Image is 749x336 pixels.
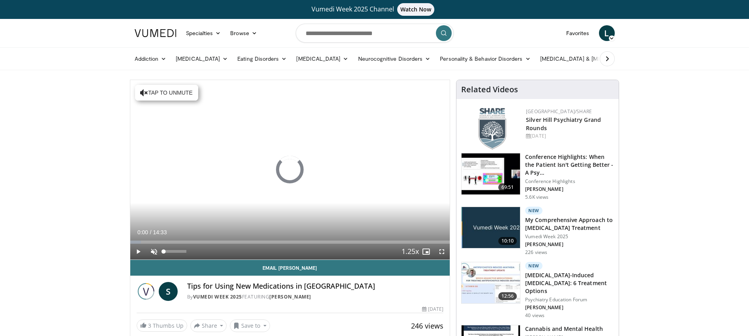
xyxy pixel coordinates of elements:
[137,229,148,235] span: 0:00
[187,293,444,301] div: By FEATURING
[525,186,614,192] p: [PERSON_NAME]
[159,282,178,301] a: S
[296,24,454,43] input: Search topics, interventions
[164,250,186,253] div: Volume Level
[525,153,614,177] h3: Conference Highlights: When the Patient Isn't Getting Better - A Psy…
[525,262,543,270] p: New
[498,237,517,245] span: 10:10
[418,244,434,259] button: Enable picture-in-picture mode
[291,51,353,67] a: [MEDICAL_DATA]
[462,153,520,194] img: 4362ec9e-0993-4580-bfd4-8e18d57e1d49.150x105_q85_crop-smart_upscale.jpg
[525,216,614,232] h3: My Comprehensive Approach to [MEDICAL_DATA] Treatment
[181,25,226,41] a: Specialties
[148,322,151,329] span: 3
[535,51,648,67] a: [MEDICAL_DATA] & [MEDICAL_DATA]
[525,304,614,311] p: [PERSON_NAME]
[422,306,443,313] div: [DATE]
[525,178,614,185] p: Conference Highlights
[498,183,517,191] span: 69:51
[135,85,198,101] button: Tap to unmute
[461,153,614,200] a: 69:51 Conference Highlights: When the Patient Isn't Getting Better - A Psy… Conference Highlights...
[434,244,450,259] button: Fullscreen
[479,108,506,149] img: f8aaeb6d-318f-4fcf-bd1d-54ce21f29e87.png.150x105_q85_autocrop_double_scale_upscale_version-0.2.png
[525,194,548,200] p: 5.6K views
[353,51,436,67] a: Neurocognitive Disorders
[525,233,614,240] p: Vumedi Week 2025
[230,319,270,332] button: Save to
[130,241,450,244] div: Progress Bar
[153,229,167,235] span: 14:33
[525,249,547,256] p: 226 views
[526,133,612,140] div: [DATE]
[130,260,450,276] a: Email [PERSON_NAME]
[137,282,156,301] img: Vumedi Week 2025
[435,51,535,67] a: Personality & Behavior Disorders
[462,207,520,248] img: ae1082c4-cc90-4cd6-aa10-009092bfa42a.jpg.150x105_q85_crop-smart_upscale.jpg
[150,229,152,235] span: /
[269,293,311,300] a: [PERSON_NAME]
[561,25,594,41] a: Favorites
[411,321,443,330] span: 246 views
[233,51,291,67] a: Eating Disorders
[187,282,444,291] h4: Tips for Using New Medications in [GEOGRAPHIC_DATA]
[525,207,543,215] p: New
[397,3,435,16] span: Watch Now
[225,25,262,41] a: Browse
[599,25,615,41] a: L
[171,51,233,67] a: [MEDICAL_DATA]
[130,244,146,259] button: Play
[525,271,614,295] h3: [MEDICAL_DATA]-Induced [MEDICAL_DATA]: 6 Treatment Options
[137,319,187,332] a: 3 Thumbs Up
[461,262,614,319] a: 12:56 New [MEDICAL_DATA]-Induced [MEDICAL_DATA]: 6 Treatment Options Psychiatry Education Forum [...
[462,262,520,303] img: acc69c91-7912-4bad-b845-5f898388c7b9.150x105_q85_crop-smart_upscale.jpg
[525,297,614,303] p: Psychiatry Education Forum
[461,207,614,256] a: 10:10 New My Comprehensive Approach to [MEDICAL_DATA] Treatment Vumedi Week 2025 [PERSON_NAME] 22...
[130,80,450,260] video-js: Video Player
[526,116,601,132] a: Silver Hill Psychiatry Grand Rounds
[461,85,518,94] h4: Related Videos
[193,293,242,300] a: Vumedi Week 2025
[402,244,418,259] button: Playback Rate
[136,3,614,16] a: Vumedi Week 2025 ChannelWatch Now
[525,325,603,333] h3: Cannabis and Mental Health
[190,319,227,332] button: Share
[135,29,176,37] img: VuMedi Logo
[526,108,592,115] a: [GEOGRAPHIC_DATA]/SHARE
[525,241,614,248] p: [PERSON_NAME]
[146,244,162,259] button: Unmute
[498,292,517,300] span: 12:56
[525,312,544,319] p: 40 views
[130,51,171,67] a: Addiction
